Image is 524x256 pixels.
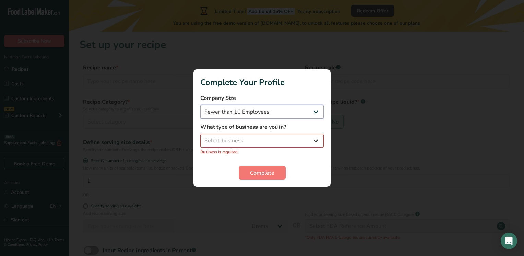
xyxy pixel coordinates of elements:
[501,233,517,249] div: Open Intercom Messenger
[200,94,324,102] label: Company Size
[250,169,274,177] span: Complete
[200,123,324,131] label: What type of business are you in?
[200,76,324,89] h1: Complete Your Profile
[200,149,324,155] p: Business is required
[239,166,286,180] button: Complete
